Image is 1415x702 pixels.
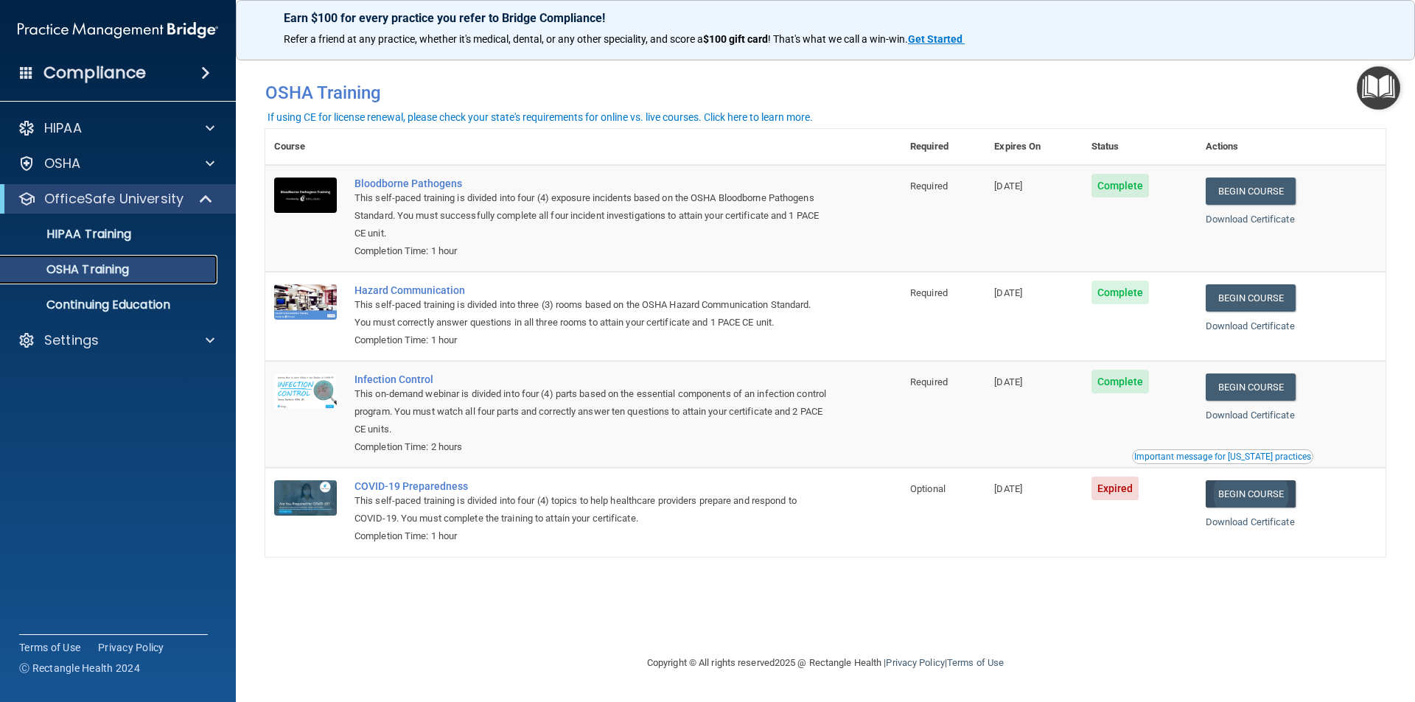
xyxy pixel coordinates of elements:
a: Download Certificate [1206,516,1295,527]
a: Download Certificate [1206,320,1295,331]
span: Required [910,287,948,298]
p: OSHA Training [10,262,129,277]
button: Read this if you are a dental practitioner in the state of CA [1132,449,1313,464]
a: Settings [18,331,214,349]
p: Settings [44,331,99,349]
span: [DATE] [994,180,1022,192]
p: HIPAA Training [10,227,131,242]
a: OfficeSafe University [18,190,214,208]
th: Expires On [985,129,1082,165]
span: Optional [910,483,946,494]
p: OSHA [44,155,81,172]
span: Ⓒ Rectangle Health 2024 [19,661,140,675]
th: Required [901,129,985,165]
a: Begin Course [1206,284,1296,312]
a: Download Certificate [1206,214,1295,225]
strong: $100 gift card [703,33,768,45]
p: HIPAA [44,119,82,137]
div: This self-paced training is divided into four (4) exposure incidents based on the OSHA Bloodborne... [354,189,828,242]
div: This self-paced training is divided into three (3) rooms based on the OSHA Hazard Communication S... [354,296,828,331]
div: Completion Time: 1 hour [354,331,828,349]
a: Privacy Policy [886,657,944,668]
a: Begin Course [1206,480,1296,508]
img: PMB logo [18,15,218,45]
a: Terms of Use [19,640,80,655]
div: Copyright © All rights reserved 2025 @ Rectangle Health | | [556,639,1094,687]
div: Completion Time: 1 hour [354,527,828,545]
a: OSHA [18,155,214,172]
th: Status [1083,129,1197,165]
span: [DATE] [994,376,1022,387]
div: If using CE for license renewal, please check your state's requirements for online vs. live cours... [268,112,813,122]
p: Continuing Education [10,298,211,312]
a: Infection Control [354,373,828,385]
span: Complete [1091,174,1150,197]
span: Refer a friend at any practice, whether it's medical, dental, or any other speciality, and score a [284,33,703,45]
span: Required [910,180,948,192]
a: Privacy Policy [98,640,164,655]
a: Get Started [908,33,965,45]
button: If using CE for license renewal, please check your state's requirements for online vs. live cours... [265,110,815,124]
span: Required [910,376,948,387]
a: Hazard Communication [354,284,828,296]
th: Actions [1197,129,1386,165]
strong: Get Started [908,33,962,45]
h4: OSHA Training [265,83,1386,103]
p: OfficeSafe University [44,190,184,208]
div: This on-demand webinar is divided into four (4) parts based on the essential components of an inf... [354,385,828,438]
button: Open Resource Center [1357,66,1400,110]
span: Complete [1091,370,1150,393]
a: COVID-19 Preparedness [354,480,828,492]
div: This self-paced training is divided into four (4) topics to help healthcare providers prepare and... [354,492,828,527]
h4: Compliance [43,63,146,83]
span: Expired [1091,477,1139,500]
a: Begin Course [1206,178,1296,205]
div: Important message for [US_STATE] practices [1134,452,1311,461]
th: Course [265,129,346,165]
span: ! That's what we call a win-win. [768,33,908,45]
span: [DATE] [994,287,1022,298]
a: Begin Course [1206,373,1296,401]
p: Earn $100 for every practice you refer to Bridge Compliance! [284,11,1367,25]
a: Bloodborne Pathogens [354,178,828,189]
div: Completion Time: 2 hours [354,438,828,456]
div: Completion Time: 1 hour [354,242,828,260]
a: Download Certificate [1206,410,1295,421]
a: Terms of Use [947,657,1004,668]
a: HIPAA [18,119,214,137]
span: [DATE] [994,483,1022,494]
span: Complete [1091,281,1150,304]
